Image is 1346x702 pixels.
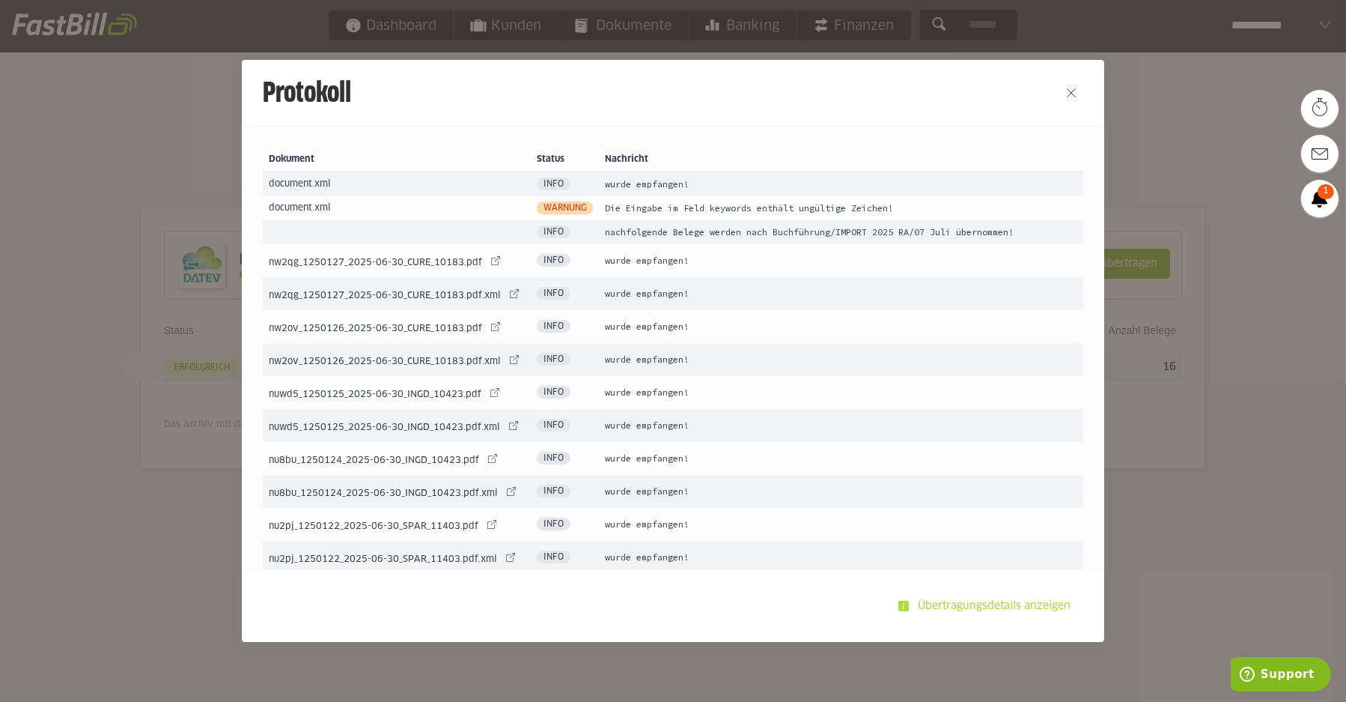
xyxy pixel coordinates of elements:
td: wurde empfangen! [599,310,1083,343]
sl-icon-button: nu8bu_1250124_2025-06-30_INGD_10423.pdf.xml [501,481,522,502]
th: Dokument [263,148,531,172]
span: nw2qg_1250127_2025-06-30_CURE_10183.pdf [269,258,482,267]
sl-icon-button: nw2qg_1250127_2025-06-30_CURE_10183.pdf [485,250,506,271]
span: Info [537,452,570,465]
span: nu8bu_1250124_2025-06-30_INGD_10423.pdf.xml [269,489,498,498]
span: nu8bu_1250124_2025-06-30_INGD_10423.pdf [269,456,479,465]
sl-icon-button: nuwd5_1250125_2025-06-30_INGD_10423.pdf.xml [503,415,524,436]
span: nw2ov_1250126_2025-06-30_CURE_10183.pdf.xml [269,357,501,366]
sl-icon-button: nw2qg_1250127_2025-06-30_CURE_10183.pdf.xml [504,283,525,304]
span: nw2ov_1250126_2025-06-30_CURE_10183.pdf [269,324,482,333]
span: Info [537,254,570,267]
td: wurde empfangen! [599,277,1083,310]
td: wurde empfangen! [599,475,1083,508]
span: Info [537,287,570,300]
span: Info [537,226,570,238]
sl-icon-button: nu2pj_1250122_2025-06-30_SPAR_11403.pdf [481,514,502,535]
iframe: Öffnet ein Widget, in dem Sie weitere Informationen finden [1231,657,1331,695]
span: 1 [1318,184,1334,199]
sl-icon-button: nw2ov_1250126_2025-06-30_CURE_10183.pdf.xml [504,349,525,370]
td: wurde empfangen! [599,172,1083,196]
sl-icon-button: nuwd5_1250125_2025-06-30_INGD_10423.pdf [484,382,505,403]
sl-icon-button: nu8bu_1250124_2025-06-30_INGD_10423.pdf [482,448,503,469]
span: Info [537,320,570,333]
span: nuwd5_1250125_2025-06-30_INGD_10423.pdf [269,390,481,399]
span: nw2qg_1250127_2025-06-30_CURE_10183.pdf.xml [269,291,501,300]
span: document.xml [269,204,331,213]
span: nu2pj_1250122_2025-06-30_SPAR_11403.pdf.xml [269,555,497,564]
th: Status [531,148,599,172]
td: Die Eingabe im Feld keywords enthält ungültige Zeichen! [599,196,1083,220]
span: Warnung [537,202,593,214]
td: wurde empfangen! [599,343,1083,376]
td: wurde empfangen! [599,508,1083,541]
span: Info [537,419,570,432]
sl-icon-button: nw2ov_1250126_2025-06-30_CURE_10183.pdf [485,316,506,337]
a: 1 [1301,180,1339,217]
span: Info [537,178,570,190]
span: document.xml [269,180,331,189]
td: nachfolgende Belege werden nach Buchführung/IMPORT 2025 RA/07 Juli übernommen! [599,220,1083,244]
td: wurde empfangen! [599,541,1083,574]
span: Info [537,551,570,563]
span: Info [537,485,570,497]
sl-icon-button: nu2pj_1250122_2025-06-30_SPAR_11403.pdf.xml [500,547,521,568]
th: Nachricht [599,148,1083,172]
span: nu2pj_1250122_2025-06-30_SPAR_11403.pdf [269,522,478,531]
td: wurde empfangen! [599,244,1083,277]
span: Info [537,386,570,399]
td: wurde empfangen! [599,376,1083,409]
span: Info [537,518,570,530]
span: Info [537,353,570,366]
span: nuwd5_1250125_2025-06-30_INGD_10423.pdf.xml [269,423,500,432]
td: wurde empfangen! [599,409,1083,442]
td: wurde empfangen! [599,442,1083,475]
sl-button: Übertragungsdetails anzeigen [889,591,1083,621]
